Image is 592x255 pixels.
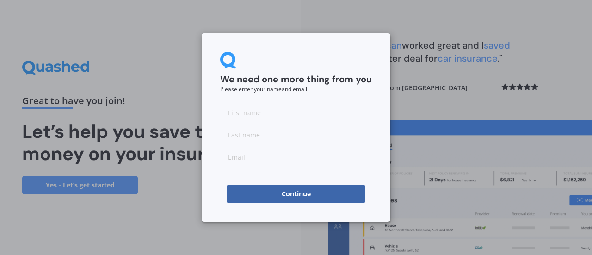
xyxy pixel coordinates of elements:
input: Last name [220,125,372,144]
button: Continue [227,185,365,203]
h2: We need one more thing from you [220,74,372,86]
input: First name [220,103,372,122]
input: Email [220,148,372,166]
small: Please enter your name and email [220,85,307,93]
